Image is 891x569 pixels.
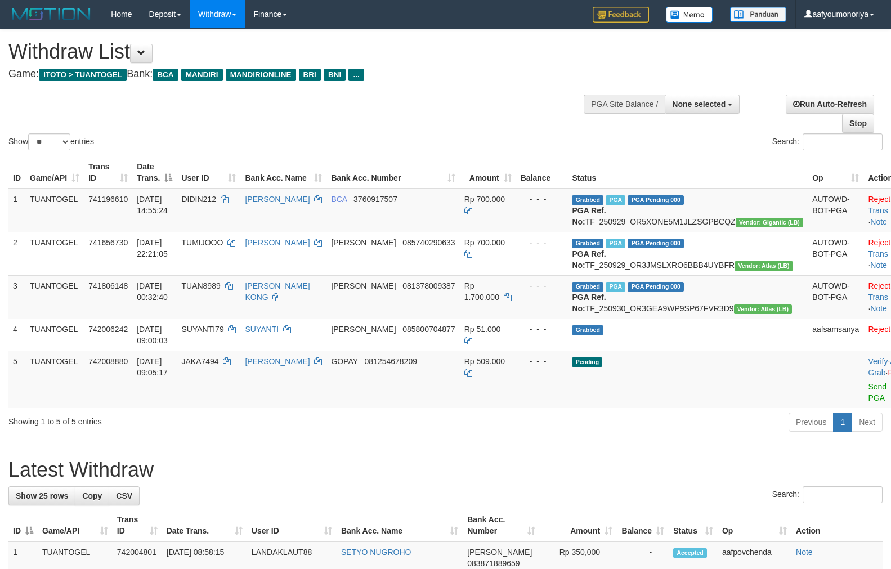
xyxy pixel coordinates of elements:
a: Note [870,304,887,313]
a: Previous [789,413,834,432]
div: - - - [521,194,563,205]
span: PGA Pending [628,195,684,205]
span: [PERSON_NAME] [331,325,396,334]
span: Rp 1.700.000 [464,281,499,302]
th: Balance [516,156,568,189]
span: Vendor URL: https://dashboard.q2checkout.com/secure [736,218,804,227]
input: Search: [803,133,883,150]
span: Grabbed [572,195,603,205]
th: Op: activate to sort column ascending [718,509,791,541]
a: Stop [842,114,874,133]
a: SETYO NUGROHO [341,548,411,557]
th: Amount: activate to sort column ascending [460,156,516,189]
th: Status: activate to sort column ascending [669,509,718,541]
span: Grabbed [572,239,603,248]
span: PGA Pending [628,282,684,292]
th: Trans ID: activate to sort column ascending [84,156,132,189]
td: TUANTOGEL [25,319,84,351]
span: 741656730 [88,238,128,247]
span: Copy 085800704877 to clipboard [402,325,455,334]
td: 4 [8,319,25,351]
a: [PERSON_NAME] KONG [245,281,310,302]
h4: Game: Bank: [8,69,583,80]
span: BCA [153,69,178,81]
span: Marked by aafchonlypin [606,239,625,248]
span: DIDIN212 [181,195,216,204]
div: - - - [521,280,563,292]
span: Copy 083871889659 to clipboard [467,559,520,568]
input: Search: [803,486,883,503]
span: 742006242 [88,325,128,334]
th: Amount: activate to sort column ascending [540,509,617,541]
span: Copy 081378009387 to clipboard [402,281,455,290]
span: SUYANTI79 [181,325,223,334]
a: Reject [868,325,890,334]
td: TF_250929_OR5XONE5M1JLZSGPBCQZ [567,189,808,232]
span: TUAN8989 [181,281,220,290]
label: Search: [772,133,883,150]
span: Marked by aafyoumonoriya [606,195,625,205]
div: Showing 1 to 5 of 5 entries [8,411,363,427]
span: [DATE] 14:55:24 [137,195,168,215]
span: Rp 700.000 [464,238,505,247]
a: Reject [868,238,890,247]
td: 2 [8,232,25,275]
span: MANDIRIONLINE [226,69,296,81]
span: Rp 51.000 [464,325,501,334]
span: Copy 3760917507 to clipboard [353,195,397,204]
td: TUANTOGEL [25,189,84,232]
span: [DATE] 00:32:40 [137,281,168,302]
a: [PERSON_NAME] [245,238,310,247]
th: Op: activate to sort column ascending [808,156,863,189]
span: ITOTO > TUANTOGEL [39,69,127,81]
th: ID: activate to sort column descending [8,509,38,541]
a: Reject [868,195,890,204]
a: Note [870,217,887,226]
th: Action [791,509,883,541]
span: [PERSON_NAME] [467,548,532,557]
span: BCA [331,195,347,204]
td: 1 [8,189,25,232]
span: BRI [299,69,321,81]
td: TUANTOGEL [25,232,84,275]
th: Game/API: activate to sort column ascending [38,509,113,541]
span: ... [348,69,364,81]
td: AUTOWD-BOT-PGA [808,275,863,319]
span: BNI [324,69,346,81]
div: - - - [521,237,563,248]
label: Search: [772,486,883,503]
span: GOPAY [331,357,357,366]
span: Show 25 rows [16,491,68,500]
a: [PERSON_NAME] [245,195,310,204]
th: Date Trans.: activate to sort column ascending [162,509,247,541]
td: 5 [8,351,25,408]
td: AUTOWD-BOT-PGA [808,232,863,275]
span: JAKA7494 [181,357,218,366]
a: Verify [868,357,888,366]
th: Date Trans.: activate to sort column descending [132,156,177,189]
span: Copy [82,491,102,500]
span: Vendor URL: https://dashboard.q2checkout.com/secure [734,304,793,314]
th: ID [8,156,25,189]
td: AUTOWD-BOT-PGA [808,189,863,232]
span: Pending [572,357,602,367]
td: TUANTOGEL [25,351,84,408]
a: Run Auto-Refresh [786,95,874,114]
span: MANDIRI [181,69,223,81]
img: Button%20Memo.svg [666,7,713,23]
td: aafsamsanya [808,319,863,351]
a: Next [852,413,883,432]
a: Show 25 rows [8,486,75,505]
span: 741806148 [88,281,128,290]
th: Bank Acc. Name: activate to sort column ascending [337,509,463,541]
b: PGA Ref. No: [572,249,606,270]
a: SUYANTI [245,325,279,334]
span: Accepted [673,548,707,558]
td: TUANTOGEL [25,275,84,319]
span: None selected [672,100,726,109]
b: PGA Ref. No: [572,293,606,313]
th: User ID: activate to sort column ascending [247,509,337,541]
a: Note [870,261,887,270]
img: panduan.png [730,7,786,22]
span: TUMIJOOO [181,238,223,247]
